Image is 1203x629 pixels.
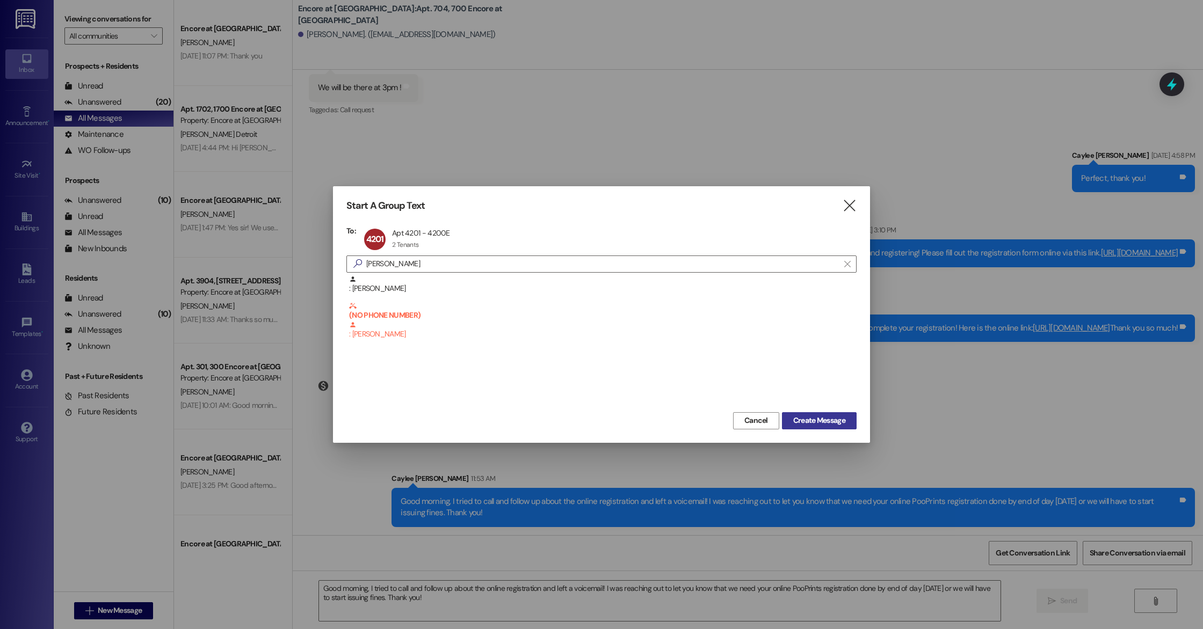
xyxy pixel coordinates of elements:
i:  [844,260,850,268]
span: Cancel [744,415,768,426]
h3: To: [346,226,356,236]
div: 2 Tenants [392,240,419,249]
button: Create Message [782,412,857,429]
div: : [PERSON_NAME] [349,275,857,294]
b: (NO PHONE NUMBER) [349,302,857,320]
div: (NO PHONE NUMBER) : [PERSON_NAME] [346,302,857,329]
i:  [842,200,857,211]
div: Apt 4201 - 4200E [392,228,450,238]
div: : [PERSON_NAME] [349,302,857,340]
h3: Start A Group Text [346,200,425,212]
div: : [PERSON_NAME] [346,275,857,302]
button: Clear text [839,256,856,272]
span: 4201 [366,233,384,245]
input: Search for any contact or apartment [366,257,839,272]
i:  [349,258,366,269]
button: Cancel [733,412,779,429]
span: Create Message [793,415,845,426]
